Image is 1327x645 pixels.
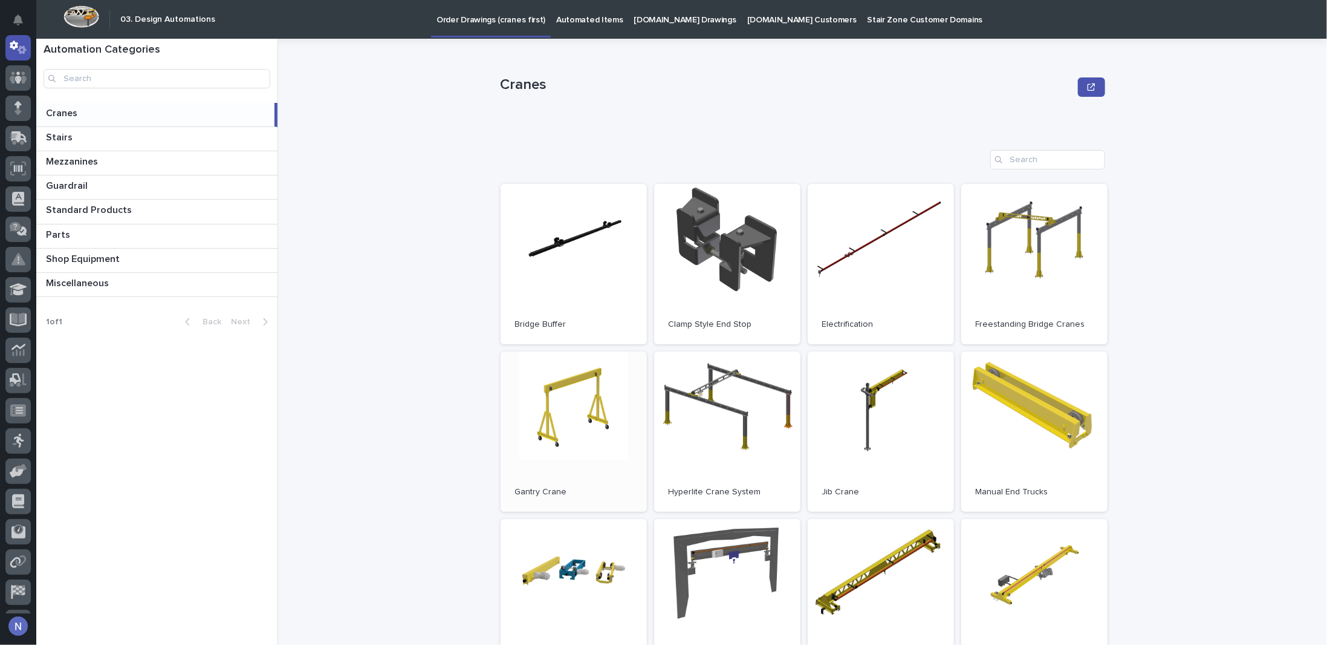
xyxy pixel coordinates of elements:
a: Gantry Crane [501,352,647,512]
h2: 03. Design Automations [120,15,215,25]
p: Gantry Crane [515,487,632,497]
button: Notifications [5,7,31,33]
p: Bridge Buffer [515,319,632,330]
p: Mezzanines [46,154,100,168]
p: Miscellaneous [46,275,111,289]
p: Jib Crane [822,487,939,497]
p: 1 of 1 [36,307,72,337]
button: users-avatar [5,614,31,639]
p: Freestanding Bridge Cranes [976,319,1093,330]
p: Cranes [46,105,80,119]
a: MezzaninesMezzanines [36,151,277,175]
span: Next [231,318,258,326]
a: Standard ProductsStandard Products [36,200,277,224]
p: Stairs [46,129,75,143]
a: MiscellaneousMiscellaneous [36,273,277,297]
img: Workspace Logo [63,5,99,28]
input: Search [44,69,270,88]
a: Jib Crane [808,352,954,512]
input: Search [990,150,1105,169]
div: Notifications [15,15,31,34]
p: Clamp Style End Stop [669,319,786,330]
a: StairsStairs [36,127,277,151]
a: Hyperlite Crane System [654,352,800,512]
p: Electrification [822,319,939,330]
a: Freestanding Bridge Cranes [961,184,1108,344]
a: CranesCranes [36,103,277,127]
p: Manual End Trucks [976,487,1093,497]
a: PartsParts [36,224,277,249]
p: Standard Products [46,202,134,216]
p: Cranes [501,76,1074,94]
p: Parts [46,227,73,241]
a: Manual End Trucks [961,352,1108,512]
a: Electrification [808,184,954,344]
p: Shop Equipment [46,251,122,265]
a: GuardrailGuardrail [36,175,277,200]
p: Hyperlite Crane System [669,487,786,497]
button: Next [226,316,277,327]
span: Back [195,318,221,326]
p: Guardrail [46,178,90,192]
a: Bridge Buffer [501,184,647,344]
a: Shop EquipmentShop Equipment [36,249,277,273]
h1: Automation Categories [44,44,270,57]
a: Clamp Style End Stop [654,184,800,344]
button: Back [175,316,226,327]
